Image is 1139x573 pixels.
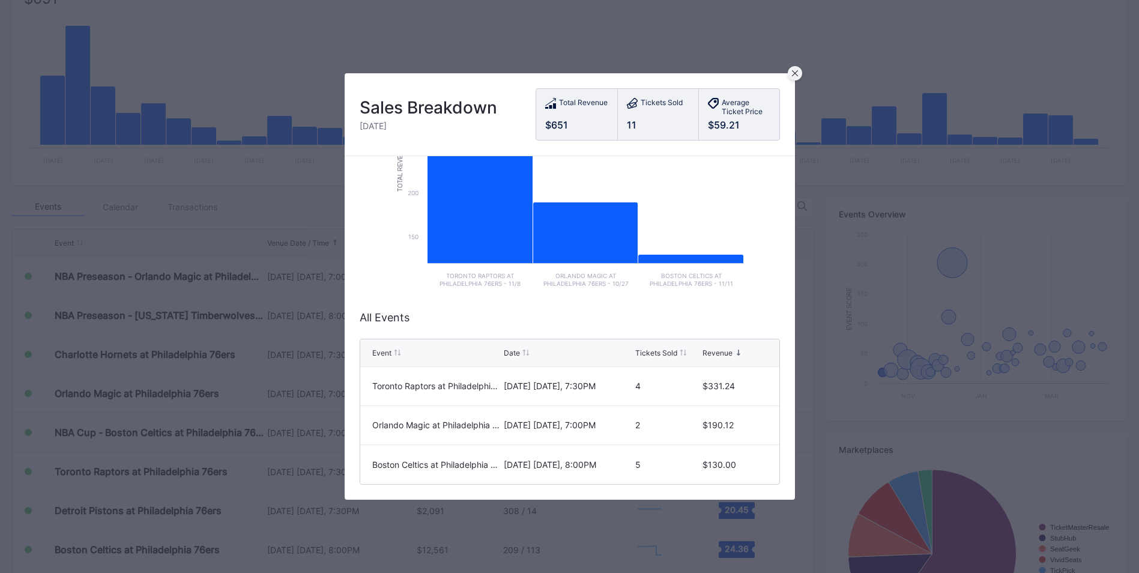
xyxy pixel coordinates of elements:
[559,98,608,111] div: Total Revenue
[372,348,391,357] div: Event
[504,420,632,430] div: [DATE] [DATE], 7:00PM
[702,459,767,470] div: $130.00
[408,233,418,240] text: 150
[372,459,501,470] div: Boston Celtics at Philadelphia 76ers
[372,381,501,391] div: Toronto Raptors at Philadelphia 76ers
[702,420,767,430] div: $190.12
[360,311,780,324] div: All Events
[641,98,683,111] div: Tickets Sold
[504,459,632,470] div: [DATE] [DATE], 8:00PM
[708,119,770,131] div: $59.21
[360,121,497,131] div: [DATE]
[545,119,608,131] div: $651
[627,119,689,131] div: 11
[702,381,767,391] div: $331.24
[635,381,699,391] div: 4
[649,272,733,287] text: Boston Celtics at Philadelphia 76ers - 11/11
[397,133,403,192] text: Total Revenue ($)
[635,348,677,357] div: Tickets Sold
[360,97,497,118] div: Sales Breakdown
[504,381,632,391] div: [DATE] [DATE], 7:30PM
[722,98,770,116] div: Average Ticket Price
[635,459,699,470] div: 5
[543,272,628,287] text: Orlando Magic at Philadelphia 76ers - 10/27
[504,348,520,357] div: Date
[390,56,750,296] svg: Chart title
[440,272,521,287] text: Toronto Raptors at Philadelphia 76ers - 11/8
[702,348,733,357] div: Revenue
[372,420,501,430] div: Orlando Magic at Philadelphia 76ers
[635,420,699,430] div: 2
[408,189,418,196] text: 200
